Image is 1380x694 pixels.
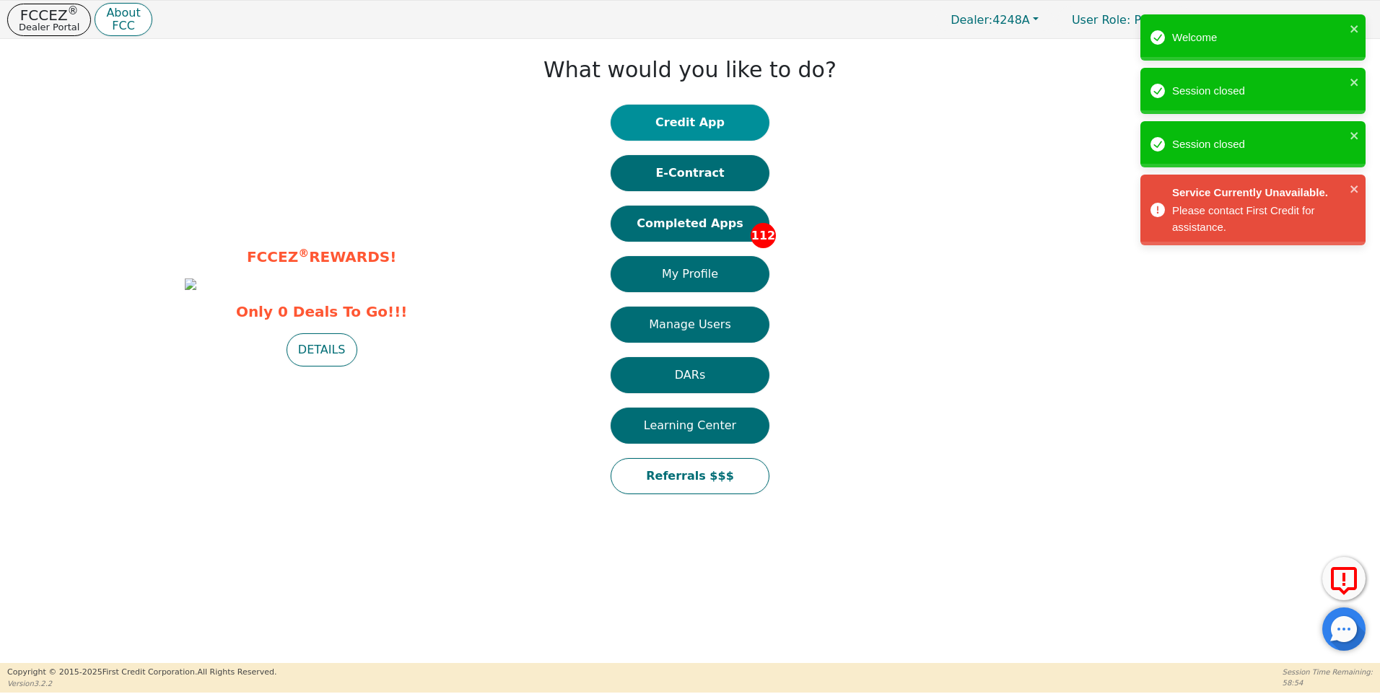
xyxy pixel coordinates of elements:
[1197,9,1373,31] button: 4248A:[PERSON_NAME]
[611,408,769,444] button: Learning Center
[7,4,91,36] button: FCCEZ®Dealer Portal
[95,3,152,37] button: AboutFCC
[1057,6,1193,34] a: User Role: Primary
[611,206,769,242] button: Completed Apps112
[106,7,140,19] p: About
[611,155,769,191] button: E-Contract
[185,246,459,268] p: FCCEZ REWARDS!
[1350,180,1360,197] button: close
[611,307,769,343] button: Manage Users
[185,301,459,322] span: Only 0 Deals To Go!!!
[1172,30,1345,46] div: Welcome
[1322,557,1366,600] button: Report Error to FCC
[106,20,140,32] p: FCC
[1350,20,1360,37] button: close
[1283,667,1373,677] p: Session Time Remaining:
[1072,13,1130,27] span: User Role :
[1172,83,1345,100] div: Session closed
[7,667,276,679] p: Copyright © 2015- 2025 First Credit Corporation.
[185,278,196,290] img: 1bc94777-1253-4d6d-8774-cd431dca9fc4
[1350,74,1360,90] button: close
[298,247,309,260] sup: ®
[1172,136,1345,153] div: Session closed
[68,4,79,17] sup: ®
[1283,677,1373,688] p: 58:54
[287,333,357,366] button: DETAILS
[611,256,769,292] button: My Profile
[611,458,769,494] button: Referrals $$$
[1350,127,1360,144] button: close
[951,13,1030,27] span: 4248A
[197,667,276,677] span: All Rights Reserved.
[19,22,79,32] p: Dealer Portal
[7,678,276,689] p: Version 3.2.2
[751,223,776,248] span: 112
[1172,204,1315,233] span: Please contact First Credit for assistance.
[611,105,769,141] button: Credit App
[1057,6,1193,34] p: Primary
[1172,185,1345,201] span: Service Currently Unavailable.
[543,57,837,83] h1: What would you like to do?
[611,357,769,393] button: DARs
[19,8,79,22] p: FCCEZ
[951,13,992,27] span: Dealer:
[935,9,1054,31] button: Dealer:4248A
